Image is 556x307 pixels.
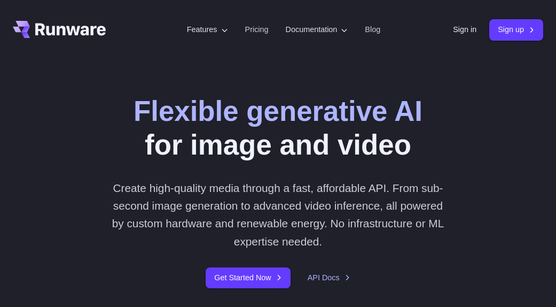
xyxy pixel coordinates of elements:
[134,95,422,127] strong: Flexible generative AI
[453,24,476,36] a: Sign in
[108,179,448,250] p: Create high-quality media through a fast, affordable API. From sub-second image generation to adv...
[134,94,422,162] h1: for image and video
[489,19,543,40] a: Sign up
[365,24,380,36] a: Blog
[286,24,348,36] label: Documentation
[206,267,290,288] a: Get Started Now
[245,24,269,36] a: Pricing
[308,272,350,284] a: API Docs
[187,24,228,36] label: Features
[13,21,106,38] a: Go to /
